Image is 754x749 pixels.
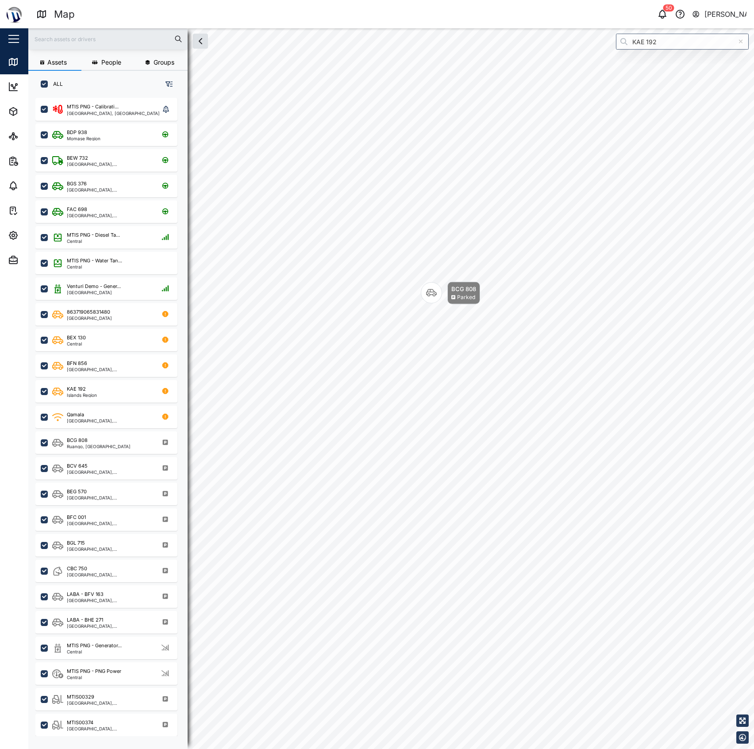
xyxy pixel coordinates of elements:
[67,257,122,265] div: MTIS PNG - Water Tan...
[692,8,747,20] button: [PERSON_NAME]
[23,57,43,67] div: Map
[663,4,674,12] div: 50
[67,521,151,526] div: [GEOGRAPHIC_DATA], [GEOGRAPHIC_DATA]
[67,129,87,136] div: BDP 938
[67,693,94,701] div: MTIS00329
[67,265,122,269] div: Central
[67,616,103,624] div: LABA - BHE 271
[67,213,151,218] div: [GEOGRAPHIC_DATA], [GEOGRAPHIC_DATA]
[67,136,100,141] div: Momase Region
[67,419,151,423] div: [GEOGRAPHIC_DATA], [GEOGRAPHIC_DATA]
[28,28,754,749] canvas: Map
[67,675,121,680] div: Central
[67,437,88,444] div: BCG 808
[67,393,97,397] div: Islands Region
[67,231,120,239] div: MTIS PNG - Diesel Ta...
[67,103,119,111] div: MTIS PNG - Calibrati...
[67,162,151,166] div: [GEOGRAPHIC_DATA], [GEOGRAPHIC_DATA]
[67,539,85,547] div: BGL 715
[704,9,747,20] div: [PERSON_NAME]
[23,131,44,141] div: Sites
[67,624,151,628] div: [GEOGRAPHIC_DATA], [GEOGRAPHIC_DATA]
[67,649,122,654] div: Central
[67,334,86,342] div: BEX 130
[154,59,174,65] span: Groups
[47,59,67,65] span: Assets
[67,514,86,521] div: BFC 001
[23,255,49,265] div: Admin
[67,642,122,649] div: MTIS PNG - Generator...
[4,4,24,24] img: Main Logo
[67,239,120,243] div: Central
[451,284,476,293] div: BCG 808
[67,591,104,598] div: LABA - BFV 163
[48,81,63,88] label: ALL
[67,385,86,393] div: KAE 192
[23,230,54,240] div: Settings
[67,462,88,470] div: BCV 645
[67,572,151,577] div: [GEOGRAPHIC_DATA], [GEOGRAPHIC_DATA]
[67,188,151,192] div: [GEOGRAPHIC_DATA], [GEOGRAPHIC_DATA]
[23,156,53,166] div: Reports
[67,308,110,316] div: 863719065831480
[101,59,121,65] span: People
[67,316,112,320] div: [GEOGRAPHIC_DATA]
[67,668,121,675] div: MTIS PNG - PNG Power
[67,283,121,290] div: Venturi Demo - Gener...
[23,107,50,116] div: Assets
[67,488,87,495] div: BEG 570
[67,367,151,372] div: [GEOGRAPHIC_DATA], [GEOGRAPHIC_DATA]
[67,565,87,572] div: CBC 750
[616,34,749,50] input: Search by People, Asset, Geozone or Place
[67,206,87,213] div: FAC 698
[67,154,88,162] div: BEW 732
[54,7,75,22] div: Map
[67,111,160,115] div: [GEOGRAPHIC_DATA], [GEOGRAPHIC_DATA]
[67,360,87,367] div: BFN 856
[34,32,182,46] input: Search assets or drivers
[457,293,475,302] div: Parked
[421,282,480,304] div: Map marker
[67,180,87,188] div: BGS 376
[23,181,50,191] div: Alarms
[23,206,47,215] div: Tasks
[67,470,151,474] div: [GEOGRAPHIC_DATA], [GEOGRAPHIC_DATA]
[67,444,131,449] div: Ruango, [GEOGRAPHIC_DATA]
[67,598,151,603] div: [GEOGRAPHIC_DATA], [GEOGRAPHIC_DATA]
[67,342,86,346] div: Central
[67,547,151,551] div: [GEOGRAPHIC_DATA], [GEOGRAPHIC_DATA]
[35,95,187,742] div: grid
[23,82,63,92] div: Dashboard
[67,495,151,500] div: [GEOGRAPHIC_DATA], [GEOGRAPHIC_DATA]
[67,411,84,419] div: Qamala
[67,719,93,726] div: MTIS00374
[67,290,121,295] div: [GEOGRAPHIC_DATA]
[67,701,151,705] div: [GEOGRAPHIC_DATA], [GEOGRAPHIC_DATA]
[67,726,151,731] div: [GEOGRAPHIC_DATA], [GEOGRAPHIC_DATA]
